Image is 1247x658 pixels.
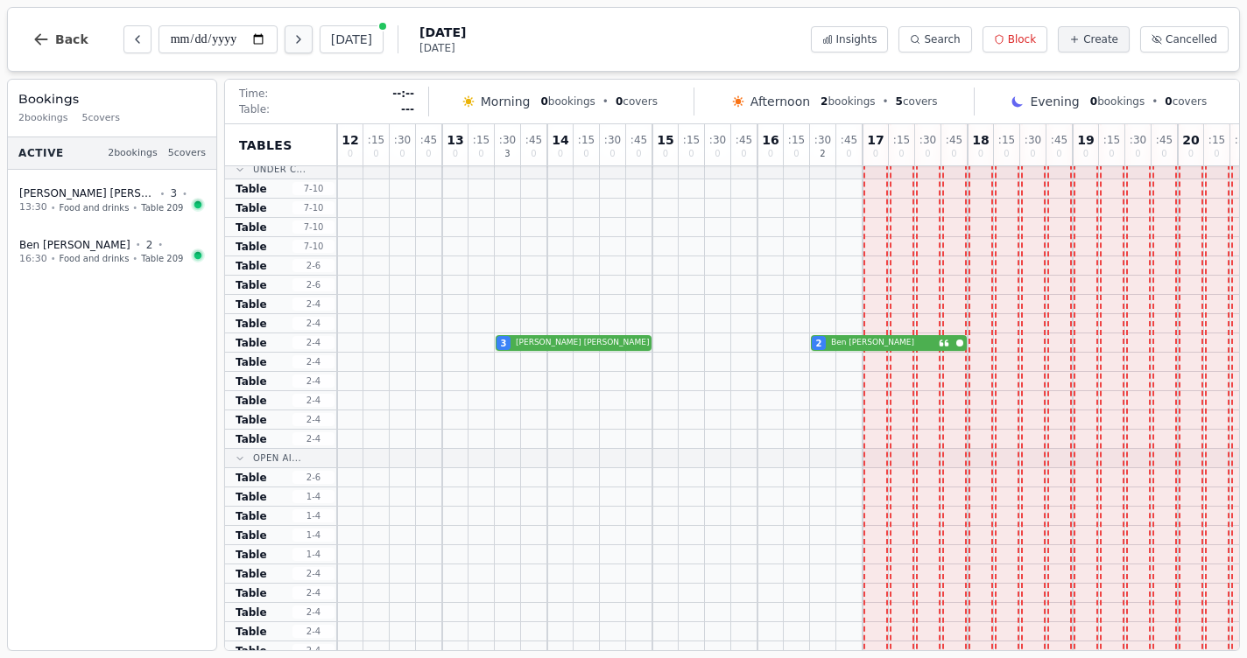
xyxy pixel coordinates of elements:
span: 5 [896,95,903,108]
span: Table [236,432,267,446]
span: 0 [540,95,547,108]
span: 3 [501,337,507,350]
span: : 45 [736,135,752,145]
span: 0 [951,150,956,158]
span: 19 [1077,134,1094,146]
span: 2 [821,95,828,108]
span: 16:30 [19,252,47,267]
span: : 45 [946,135,962,145]
span: 5 covers [82,111,120,126]
span: Table [236,644,267,658]
span: • [136,238,141,251]
span: Table [236,413,267,427]
span: 0 [453,150,458,158]
span: : 15 [893,135,910,145]
span: 2 - 6 [292,259,335,272]
span: 2 - 4 [292,605,335,619]
span: Time: [239,87,268,101]
span: 2 - 6 [292,278,335,291]
span: • [602,94,609,108]
span: 0 [609,150,615,158]
span: 17 [867,134,884,146]
span: : 45 [1051,135,1067,145]
span: Table [236,240,267,254]
span: : 15 [788,135,805,145]
span: Table [236,490,267,504]
span: Table [236,374,267,388]
span: Table [236,471,267,485]
span: 1 - 4 [292,528,335,542]
span: 2 - 4 [292,644,335,657]
span: [PERSON_NAME] [PERSON_NAME] [516,337,649,349]
span: 0 [558,150,563,158]
span: Open Ai... [253,451,301,465]
span: 0 [1090,95,1097,108]
span: 0 [1188,150,1194,158]
span: 0 [348,150,353,158]
span: : 30 [604,135,621,145]
span: 7 - 10 [292,201,335,214]
span: : 15 [1208,135,1225,145]
span: 3 [504,150,510,158]
span: : 15 [578,135,595,145]
button: [PERSON_NAME] [PERSON_NAME]•3•13:30•Food and drinks•Table 209 [8,177,216,225]
span: : 45 [420,135,437,145]
button: Ben [PERSON_NAME]•2•16:30•Food and drinks•Table 209 [8,228,216,276]
span: : 15 [998,135,1015,145]
span: 12 [342,134,358,146]
span: 2 bookings [18,111,68,126]
span: 2 - 4 [292,625,335,638]
span: 0 [1135,150,1140,158]
button: Cancelled [1140,26,1229,52]
span: 14 [552,134,568,146]
span: covers [896,94,938,108]
span: 2 - 4 [292,432,335,445]
span: 15 [657,134,673,146]
span: 2 - 4 [292,586,335,599]
span: 0 [715,150,720,158]
span: covers [1165,94,1207,108]
span: 18 [972,134,989,146]
span: : 15 [473,135,490,145]
button: Next day [285,25,313,53]
span: 2 - 4 [292,317,335,330]
span: 13 [447,134,463,146]
span: : 30 [1130,135,1146,145]
span: : 15 [1103,135,1120,145]
span: Block [1008,32,1036,46]
span: • [883,94,889,108]
span: Table [236,278,267,292]
span: 20 [1182,134,1199,146]
span: 2 - 4 [292,413,335,426]
span: covers [616,94,658,108]
span: Ben [PERSON_NAME] [831,337,935,349]
button: [DATE] [320,25,384,53]
svg: Customer message [939,338,949,348]
button: Previous day [123,25,151,53]
span: Back [55,33,88,45]
span: : 30 [1025,135,1041,145]
span: • [1152,94,1158,108]
span: 0 [399,150,405,158]
span: Table [236,317,267,331]
span: 0 [873,150,878,158]
span: 13:30 [19,200,47,215]
span: Table [236,625,267,639]
button: Search [898,26,971,52]
span: : 45 [525,135,542,145]
span: 2 - 6 [292,471,335,484]
span: 1 - 4 [292,490,335,503]
span: 7 - 10 [292,182,335,195]
span: 3 [170,186,177,200]
span: Table [236,336,267,350]
span: 0 [1109,150,1114,158]
span: : 15 [683,135,700,145]
span: Insights [836,32,877,46]
span: 0 [636,150,641,158]
span: 2 - 4 [292,394,335,407]
span: 0 [1161,150,1166,158]
button: Block [983,26,1047,52]
span: 0 [1030,150,1035,158]
span: Table 209 [141,201,183,214]
span: Table [236,259,267,273]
